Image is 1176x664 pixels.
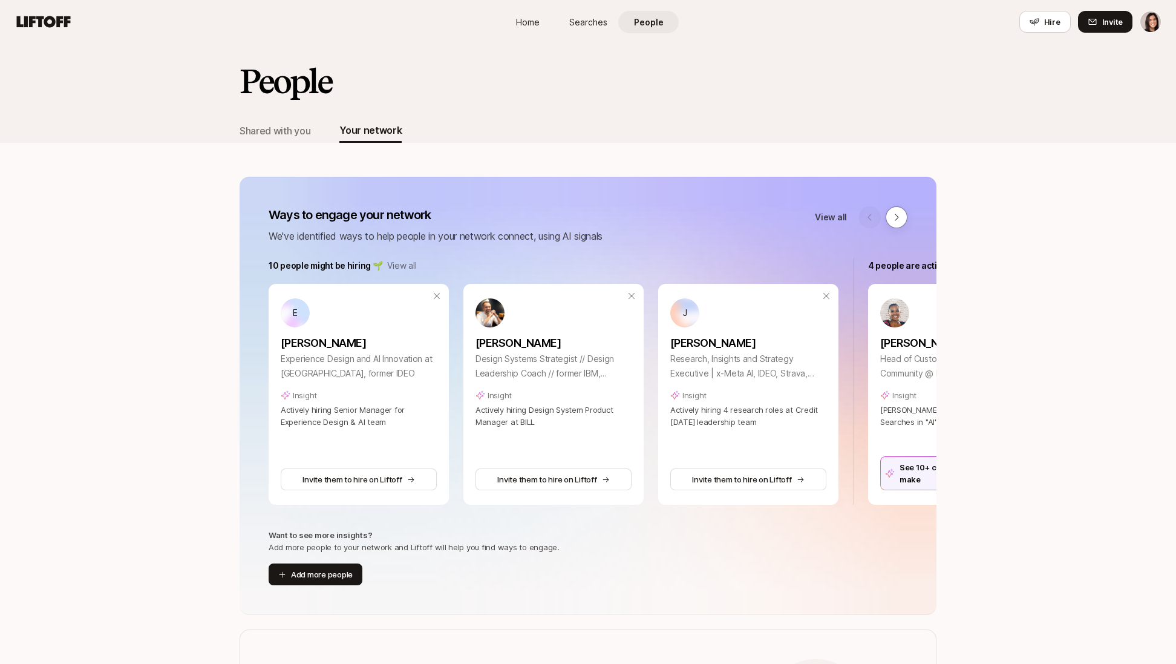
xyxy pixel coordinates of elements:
p: Actively hiring 4 research roles at Credit [DATE] leadership team [670,404,826,428]
p: [PERSON_NAME] is hiring on Liftoff for Searches in "AI" and "Series A" [880,404,1036,428]
button: Invite them to hire on Liftoff [281,468,437,490]
img: dbb69939_042d_44fe_bb10_75f74df84f7f.jpg [880,298,909,327]
p: E [293,306,298,320]
p: Actively hiring Senior Manager for Experience Design & AI team [281,404,437,428]
button: Add more people [269,564,362,585]
p: J [683,306,687,320]
p: We've identified ways to help people in your network connect, using AI signals [269,228,603,244]
a: Searches [558,11,618,33]
p: Add more people to your network and Liftoff will help you find ways to engage. [269,541,560,553]
a: View all [815,210,847,225]
img: b87ff00d_a7e4_4272_aaa4_fee7b6c604cf.jpg [475,298,505,327]
button: Shared with you [240,119,310,143]
button: Eleanor Morgan [1140,11,1161,33]
p: Head of Customer Success & Community @ Liftoff [880,352,1036,381]
button: Invite them to hire on Liftoff [670,468,826,490]
p: Insight [293,389,317,401]
button: Hire [1019,11,1071,33]
p: [PERSON_NAME] [880,335,1036,352]
p: 4 people are actively hiring on Liftoff 🏆 [868,258,1028,273]
p: Design Systems Strategist // Design Leadership Coach // former IBM, InVision, Meta [475,352,632,381]
a: People [618,11,679,33]
img: Eleanor Morgan [1140,12,1161,32]
div: Your network [339,122,402,138]
button: Your network [339,119,402,143]
p: Insight [682,389,707,401]
span: Home [516,16,540,28]
p: Experience Design and AI Innovation at [GEOGRAPHIC_DATA], former IDEO [281,352,437,381]
p: Want to see more insights? [269,529,372,541]
p: [PERSON_NAME] [670,335,826,352]
p: Research, Insights and Strategy Executive | x-Meta AI, IDEO, Strava, McKinsey, Stripe [670,352,826,381]
div: Shared with you [240,123,310,139]
button: Invite them to hire on Liftoff [475,468,632,490]
a: Home [497,11,558,33]
p: [PERSON_NAME] [281,335,437,352]
button: Invite [1078,11,1132,33]
p: 10 people might be hiring 🌱 [269,258,382,273]
p: Insight [488,389,512,401]
span: Hire [1044,16,1060,28]
span: Invite [1102,16,1123,28]
p: Insight [892,389,916,401]
p: Actively hiring Design System Product Manager at BILL [475,404,632,428]
span: Searches [569,16,607,28]
a: View all [387,258,416,273]
p: Ways to engage your network [269,206,603,223]
h2: People [240,63,332,99]
span: People [634,16,664,28]
p: [PERSON_NAME] [475,335,632,352]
